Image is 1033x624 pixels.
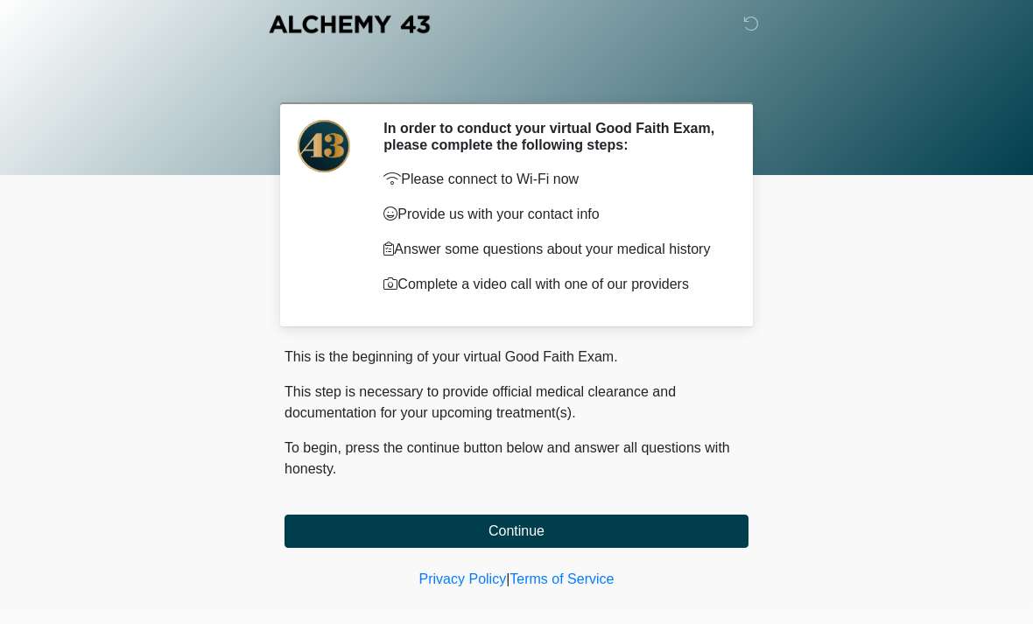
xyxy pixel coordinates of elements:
[285,382,748,424] p: This step is necessary to provide official medical clearance and documentation for your upcoming ...
[509,571,614,586] a: Terms of Service
[267,13,432,35] img: Alchemy 43 Logo
[285,515,748,548] button: Continue
[383,169,722,190] p: Please connect to Wi-Fi now
[383,204,722,225] p: Provide us with your contact info
[506,571,509,586] a: |
[271,63,762,95] h1: ‎ ‎ ‎ ‎
[383,239,722,260] p: Answer some questions about your medical history
[298,120,350,172] img: Agent Avatar
[285,347,748,368] p: This is the beginning of your virtual Good Faith Exam.
[383,274,722,295] p: Complete a video call with one of our providers
[419,571,507,586] a: Privacy Policy
[383,120,722,153] h2: In order to conduct your virtual Good Faith Exam, please complete the following steps:
[285,438,748,480] p: To begin, press the continue button below and answer all questions with honesty.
